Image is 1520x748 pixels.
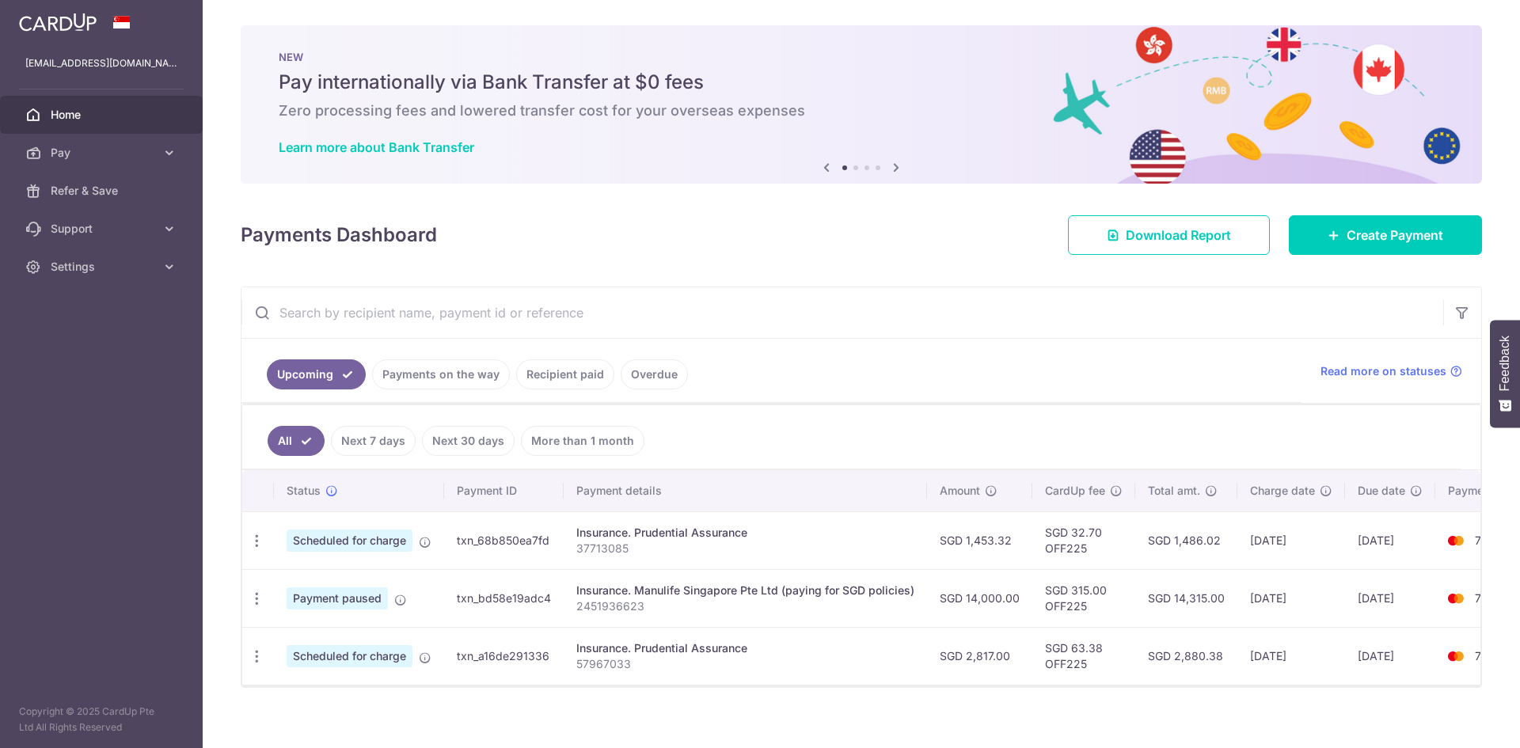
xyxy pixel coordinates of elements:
span: Refer & Save [51,183,155,199]
div: Insurance. Manulife Singapore Pte Ltd (paying for SGD policies) [576,583,914,598]
span: 7592 [1475,533,1502,547]
td: SGD 1,453.32 [927,511,1032,569]
a: Create Payment [1289,215,1482,255]
td: [DATE] [1237,511,1345,569]
a: More than 1 month [521,426,644,456]
a: Learn more about Bank Transfer [279,139,474,155]
p: [EMAIL_ADDRESS][DOMAIN_NAME] [25,55,177,71]
td: txn_bd58e19adc4 [444,569,564,627]
div: Insurance. Prudential Assurance [576,525,914,541]
td: [DATE] [1345,511,1435,569]
img: Bank Card [1440,589,1472,608]
span: Pay [51,145,155,161]
span: Create Payment [1347,226,1443,245]
td: SGD 32.70 OFF225 [1032,511,1135,569]
span: 7592 [1475,649,1502,663]
span: Home [51,107,155,123]
span: Charge date [1250,483,1315,499]
a: Upcoming [267,359,366,389]
span: Amount [940,483,980,499]
td: txn_68b850ea7fd [444,511,564,569]
th: Payment ID [444,470,564,511]
p: 2451936623 [576,598,914,614]
span: Feedback [1498,336,1512,391]
td: txn_a16de291336 [444,627,564,685]
a: Next 7 days [331,426,416,456]
img: Bank Card [1440,647,1472,666]
a: Payments on the way [372,359,510,389]
p: NEW [279,51,1444,63]
td: [DATE] [1237,627,1345,685]
span: 7592 [1475,591,1502,605]
p: 37713085 [576,541,914,556]
td: [DATE] [1345,627,1435,685]
td: SGD 1,486.02 [1135,511,1237,569]
td: SGD 315.00 OFF225 [1032,569,1135,627]
span: Due date [1358,483,1405,499]
h4: Payments Dashboard [241,221,437,249]
span: Read more on statuses [1320,363,1446,379]
td: SGD 63.38 OFF225 [1032,627,1135,685]
h5: Pay internationally via Bank Transfer at $0 fees [279,70,1444,95]
span: Download Report [1126,226,1231,245]
p: 57967033 [576,656,914,672]
img: CardUp [19,13,97,32]
iframe: Opens a widget where you can find more information [1419,701,1504,740]
td: SGD 2,817.00 [927,627,1032,685]
h6: Zero processing fees and lowered transfer cost for your overseas expenses [279,101,1444,120]
td: [DATE] [1237,569,1345,627]
td: SGD 14,315.00 [1135,569,1237,627]
span: Scheduled for charge [287,530,412,552]
th: Payment details [564,470,927,511]
span: Status [287,483,321,499]
span: Total amt. [1148,483,1200,499]
span: Payment paused [287,587,388,609]
img: Bank Card [1440,531,1472,550]
button: Feedback - Show survey [1490,320,1520,427]
td: SGD 14,000.00 [927,569,1032,627]
div: Insurance. Prudential Assurance [576,640,914,656]
span: CardUp fee [1045,483,1105,499]
a: Next 30 days [422,426,515,456]
a: Recipient paid [516,359,614,389]
a: Overdue [621,359,688,389]
span: Support [51,221,155,237]
a: Download Report [1068,215,1270,255]
td: SGD 2,880.38 [1135,627,1237,685]
input: Search by recipient name, payment id or reference [241,287,1443,338]
a: All [268,426,325,456]
img: Bank transfer banner [241,25,1482,184]
td: [DATE] [1345,569,1435,627]
a: Read more on statuses [1320,363,1462,379]
span: Scheduled for charge [287,645,412,667]
span: Settings [51,259,155,275]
